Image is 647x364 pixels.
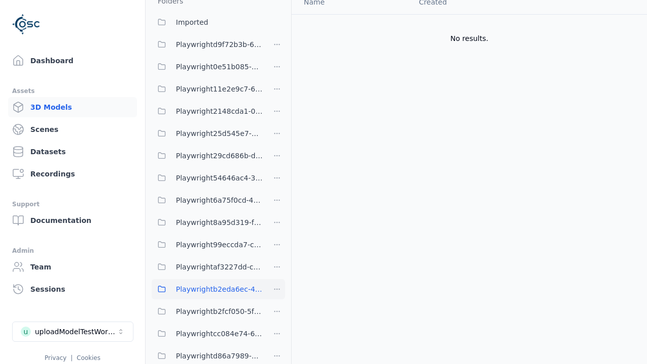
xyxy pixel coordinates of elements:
div: Admin [12,245,133,257]
span: Playwrightb2eda6ec-40de-407c-a5c5-49f5bc2d938f [176,283,263,295]
span: Playwright6a75f0cd-47ca-4f0d-873f-aeb3b152b520 [176,194,263,206]
a: Recordings [8,164,137,184]
td: No results. [292,14,647,63]
a: Dashboard [8,51,137,71]
div: uploadModelTestWorkspace [35,327,117,337]
span: Playwright11e2e9c7-6c23-4ce7-ac48-ea95a4ff6a43 [176,83,263,95]
button: Select a workspace [12,322,133,342]
span: Playwright54646ac4-3a57-4777-8e27-fe2643ff521d [176,172,263,184]
a: Scenes [8,119,137,140]
img: Logo [12,10,40,38]
button: Playwrightcc084e74-6bd9-4f7e-8d69-516a74321fe7 [152,324,263,344]
div: Assets [12,85,133,97]
span: Playwright29cd686b-d0c9-4777-aa54-1065c8c7cee8 [176,150,263,162]
a: Datasets [8,142,137,162]
span: | [71,354,73,361]
a: Cookies [77,354,101,361]
span: Playwright8a95d319-fb51-49d6-a655-cce786b7c22b [176,216,263,229]
span: Playwright99eccda7-cb0a-4e38-9e00-3a40ae80a22c [176,239,263,251]
button: Playwright29cd686b-d0c9-4777-aa54-1065c8c7cee8 [152,146,263,166]
div: Support [12,198,133,210]
span: Playwrightd9f72b3b-66f5-4fd0-9c49-a6be1a64c72c [176,38,263,51]
a: Sessions [8,279,137,299]
a: Documentation [8,210,137,231]
button: Playwrightb2eda6ec-40de-407c-a5c5-49f5bc2d938f [152,279,263,299]
div: u [21,327,31,337]
a: 3D Models [8,97,137,117]
span: Playwrightd86a7989-a27e-4cc3-9165-73b2f9dacd14 [176,350,263,362]
button: Playwright8a95d319-fb51-49d6-a655-cce786b7c22b [152,212,263,233]
a: Privacy [44,354,66,361]
button: Playwrightb2fcf050-5f27-47cb-87c2-faf00259dd62 [152,301,263,322]
button: Playwright11e2e9c7-6c23-4ce7-ac48-ea95a4ff6a43 [152,79,263,99]
button: Playwright0e51b085-65e1-4c35-acc5-885a717d32f7 [152,57,263,77]
span: Playwrightcc084e74-6bd9-4f7e-8d69-516a74321fe7 [176,328,263,340]
button: Playwright6a75f0cd-47ca-4f0d-873f-aeb3b152b520 [152,190,263,210]
button: Playwright54646ac4-3a57-4777-8e27-fe2643ff521d [152,168,263,188]
button: Imported [152,12,285,32]
span: Playwrightaf3227dd-cec8-46a2-ae8b-b3eddda3a63a [176,261,263,273]
span: Playwrightb2fcf050-5f27-47cb-87c2-faf00259dd62 [176,305,263,317]
button: Playwright99eccda7-cb0a-4e38-9e00-3a40ae80a22c [152,235,263,255]
a: Team [8,257,137,277]
button: Playwrightd9f72b3b-66f5-4fd0-9c49-a6be1a64c72c [152,34,263,55]
button: Playwright2148cda1-0135-4eee-9a3e-ba7e638b60a6 [152,101,263,121]
button: Playwrightaf3227dd-cec8-46a2-ae8b-b3eddda3a63a [152,257,263,277]
span: Playwright2148cda1-0135-4eee-9a3e-ba7e638b60a6 [176,105,263,117]
button: Playwright25d545e7-ff08-4d3b-b8cd-ba97913ee80b [152,123,263,144]
span: Playwright25d545e7-ff08-4d3b-b8cd-ba97913ee80b [176,127,263,140]
span: Playwright0e51b085-65e1-4c35-acc5-885a717d32f7 [176,61,263,73]
span: Imported [176,16,208,28]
